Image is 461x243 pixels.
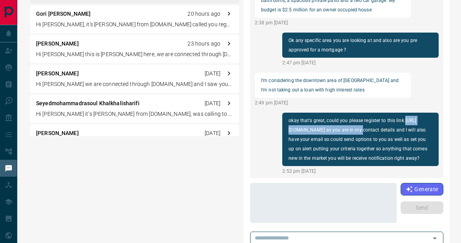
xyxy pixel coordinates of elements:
[36,129,79,137] p: [PERSON_NAME]
[36,40,79,48] p: [PERSON_NAME]
[187,10,220,18] p: 20 hours ago
[401,183,443,195] button: Generate
[36,110,233,118] p: Hi [PERSON_NAME] it’s [PERSON_NAME] from [DOMAIN_NAME], was calling to find out how is your house...
[205,99,220,108] p: [DATE]
[289,36,432,55] p: Ok any specific area you are looking at and also are you pre approved for a mortgage ?
[36,69,79,78] p: [PERSON_NAME]
[36,99,140,108] p: Seyedmohammadrasoul Khalkhalisharifi
[36,50,233,58] p: Hi [PERSON_NAME] this is [PERSON_NAME] here, we are connected through [DOMAIN_NAME] called you re...
[255,99,411,106] p: 2:49 pm [DATE]
[282,59,438,66] p: 2:47 pm [DATE]
[205,129,220,137] p: [DATE]
[187,40,220,48] p: 23 hours ago
[36,10,91,18] p: Gori [PERSON_NAME]
[36,20,233,29] p: Hi [PERSON_NAME], it's [PERSON_NAME] from [DOMAIN_NAME] called you regarding your search in downt...
[289,116,432,163] p: okay that's great, could you please register to this link [URL][DOMAIN_NAME] so you are in my con...
[205,69,220,78] p: [DATE]
[261,76,405,95] p: I'm considering the downtown area of [GEOGRAPHIC_DATA] and I'm not taking out a loan with high in...
[282,168,438,175] p: 2:52 pm [DATE]
[36,80,233,88] p: Hi [PERSON_NAME] we are connected through [DOMAIN_NAME] and I saw you are [GEOGRAPHIC_DATA], let ...
[255,19,411,26] p: 2:38 pm [DATE]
